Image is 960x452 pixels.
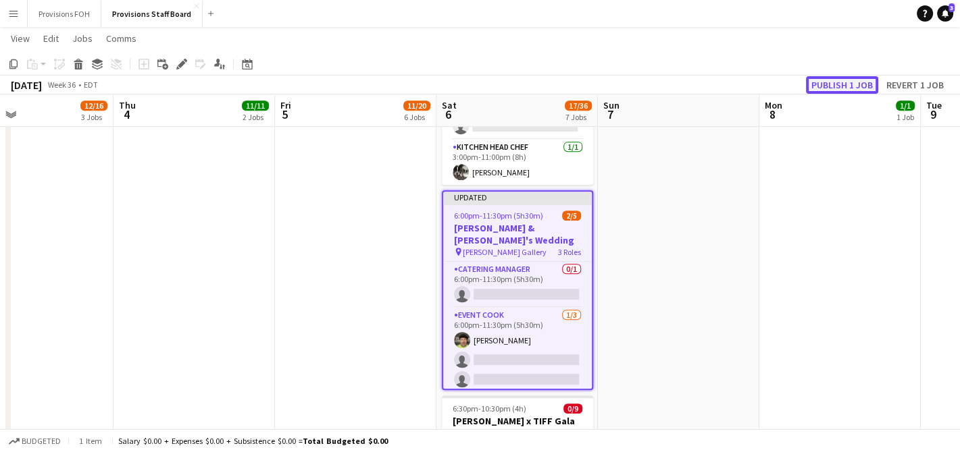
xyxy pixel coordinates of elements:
span: 8 [763,107,782,122]
a: Jobs [67,30,98,47]
span: Jobs [72,32,93,45]
button: Publish 1 job [806,76,878,94]
span: Budgeted [22,436,61,446]
div: 6 Jobs [404,112,430,122]
span: 11/20 [403,101,430,111]
span: Edit [43,32,59,45]
div: Salary $0.00 + Expenses $0.00 + Subsistence $0.00 = [118,436,388,446]
div: EDT [84,80,98,90]
span: Total Budgeted $0.00 [303,436,388,446]
span: 0/9 [563,403,582,414]
app-card-role: Kitchen Head Chef1/13:00pm-11:00pm (8h)[PERSON_NAME] [442,140,593,186]
div: Updated [443,192,592,202]
div: 3 Jobs [81,112,107,122]
div: [DATE] [11,78,42,92]
span: 3 [949,3,955,12]
span: Fri [280,99,291,111]
span: 3 Roles [558,247,581,257]
h3: [PERSON_NAME] x TIFF Gala (Day 2) [442,415,593,439]
button: Provisions FOH [28,1,101,27]
span: Thu [119,99,136,111]
span: 6:30pm-10:30pm (4h) [453,403,526,414]
div: 1 Job [896,112,914,122]
span: 17/36 [565,101,592,111]
button: Revert 1 job [881,76,949,94]
button: Budgeted [7,434,63,449]
button: Provisions Staff Board [101,1,203,27]
app-job-card: Updated6:00pm-11:30pm (5h30m)2/5[PERSON_NAME] & [PERSON_NAME]'s Wedding [PERSON_NAME] Gallery3 Ro... [442,190,593,390]
span: Sat [442,99,457,111]
div: 7 Jobs [565,112,591,122]
app-card-role: Event Cook1/36:00pm-11:30pm (5h30m)[PERSON_NAME] [443,308,592,393]
span: Comms [106,32,136,45]
span: 9 [924,107,942,122]
span: 6:00pm-11:30pm (5h30m) [454,210,543,221]
span: 2/5 [562,210,581,221]
a: Comms [101,30,142,47]
a: View [5,30,35,47]
app-card-role: Catering Manager0/16:00pm-11:30pm (5h30m) [443,262,592,308]
span: Week 36 [45,80,78,90]
span: Mon [765,99,782,111]
span: 7 [601,107,620,122]
span: View [11,32,30,45]
span: Tue [926,99,942,111]
span: 1 item [74,436,107,446]
a: Edit [38,30,64,47]
span: Sun [603,99,620,111]
a: 3 [937,5,953,22]
span: 5 [278,107,291,122]
h3: [PERSON_NAME] & [PERSON_NAME]'s Wedding [443,222,592,246]
div: 2 Jobs [243,112,268,122]
span: 1/1 [896,101,915,111]
span: 6 [440,107,457,122]
span: [PERSON_NAME] Gallery [463,247,547,257]
span: 11/11 [242,101,269,111]
span: 12/16 [80,101,107,111]
span: 4 [117,107,136,122]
